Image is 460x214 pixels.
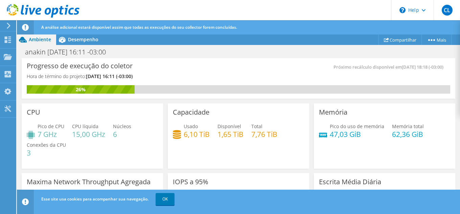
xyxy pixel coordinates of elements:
span: [DATE] 16:11 (-03:00) [86,73,133,79]
span: Desempenho [68,36,98,43]
h4: 1,65 TiB [217,130,244,138]
span: Total [251,123,262,129]
h3: IOPS a 95% [173,178,208,186]
h4: 7 GHz [38,130,64,138]
h3: CPU [27,109,40,116]
span: Conexões da CPU [27,142,66,148]
span: Núcleos [113,123,131,129]
h3: Memória [319,109,347,116]
span: Pico de CPU [38,123,64,129]
span: Pico do uso de memória [330,123,384,129]
a: Mais [421,34,452,45]
h4: 3 [27,149,66,157]
span: Disponível [217,123,241,129]
span: CL [442,5,453,16]
span: [DATE] 18:18 (-03:00) [402,64,443,70]
a: Compartilhar [378,34,422,45]
span: Usado [184,123,198,129]
h4: 15,00 GHz [72,130,105,138]
h1: anakin [DATE] 16:11 -03:00 [22,48,116,56]
span: Memória total [392,123,424,129]
span: Próximo recálculo disponível em [333,64,447,70]
h4: 6,10 TiB [184,130,210,138]
h3: Capacidade [173,109,209,116]
span: CPU líquida [72,123,98,129]
h4: 6 [113,130,131,138]
svg: \n [399,7,406,13]
h3: Maxima Network Throughput Agregada [27,178,151,186]
a: OK [156,193,175,205]
span: Esse site usa cookies para acompanhar sua navegação. [41,196,148,202]
h4: 7,76 TiB [251,130,277,138]
h4: 47,03 GiB [330,130,384,138]
h4: 62,36 GiB [392,130,424,138]
div: 26% [27,86,135,93]
h3: Escrita Média Diária [319,178,381,186]
h4: Hora de término do projeto: [27,73,133,80]
span: A análise adicional estará disponível assim que todas as execuções do seu collector forem concluí... [41,24,237,30]
span: Ambiente [29,36,51,43]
